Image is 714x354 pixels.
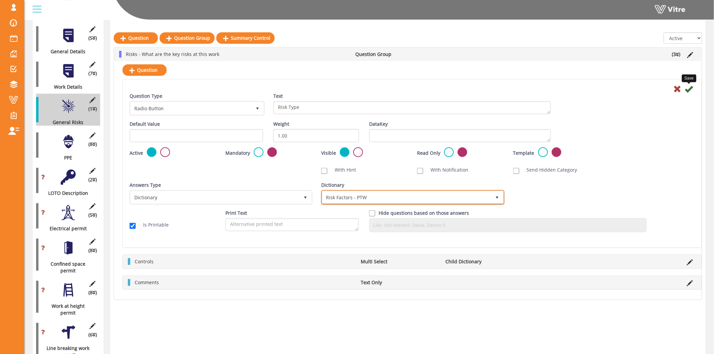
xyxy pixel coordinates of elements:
li: Multi Select [357,258,442,265]
label: Weight [273,121,289,127]
input: Send Hidden Category [513,168,519,174]
li: Question Group [352,51,438,58]
div: General Details [36,48,95,55]
label: Text [273,93,283,99]
label: Read Only [417,150,440,156]
input: Is Printable [130,223,136,229]
input: With Notification [417,168,423,174]
li: Text Only [357,279,442,286]
input: Hide question based on answer [369,210,375,216]
span: select [251,102,264,114]
div: Work at height permit [36,303,95,316]
label: Answers Type [130,182,161,188]
div: LOTO Description [36,190,95,197]
div: Work Details [36,84,95,90]
div: Confined space permit [36,261,95,274]
span: (7 ) [88,70,97,77]
a: Question Group [160,32,215,44]
span: select [299,191,311,203]
label: Print Text [225,210,247,216]
label: DataKey [369,121,388,127]
label: Dictionary [321,182,344,188]
div: PPE [36,154,95,161]
label: Hide questions based on those answers [379,210,469,216]
input: Like: Not relevant, David, Device 9 [371,220,645,230]
span: Comments [135,279,159,286]
span: Radio Button [131,102,251,114]
span: (5 ) [88,35,97,41]
label: Send Hidden Category [520,167,577,173]
label: Template [513,150,534,156]
span: (5 ) [88,212,97,218]
span: Dictionary [131,191,299,203]
label: Default Value [130,121,160,127]
div: General Risks [36,119,95,126]
label: Active [130,150,143,156]
span: (2 ) [88,176,97,183]
span: Risk Factors - PTW [322,191,491,203]
label: Mandatory [225,150,250,156]
label: Question Type [130,93,162,99]
span: Controls [135,258,154,265]
span: (8 ) [88,141,97,148]
span: (6 ) [88,331,97,338]
a: Question [122,64,167,76]
span: Risks - What are the key risks at this work [126,51,219,57]
input: With Hint [321,168,327,174]
span: (1 ) [88,106,97,112]
div: Electrical permit [36,225,95,232]
label: With Hint [328,167,356,173]
li: (3 ) [669,51,684,58]
span: (8 ) [88,247,97,254]
label: With Notification [424,167,468,173]
li: Child Dictionary [442,258,527,265]
a: Question [114,32,158,44]
span: select [491,191,503,203]
div: Save [682,75,696,82]
label: Visible [321,150,336,156]
textarea: Risk Type [273,101,551,114]
a: Summary Control [216,32,275,44]
span: (8 ) [88,289,97,296]
label: Is Printable [136,222,169,228]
